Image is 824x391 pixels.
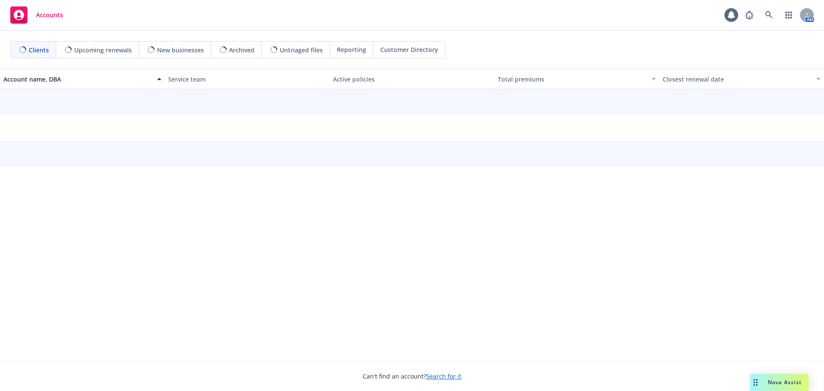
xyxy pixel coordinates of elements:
a: Report a Bug [741,6,758,24]
span: Can't find an account? [363,372,461,381]
span: Archived [229,45,254,55]
span: Reporting [337,45,366,54]
button: Closest renewal date [659,69,824,89]
button: Active policies [330,69,494,89]
span: Upcoming renewals [74,45,132,55]
button: Nova Assist [750,374,809,391]
div: Service team [168,75,326,84]
div: Active policies [333,75,491,84]
span: Customer Directory [380,45,438,54]
button: Service team [165,69,330,89]
span: Nova Assist [768,379,802,386]
a: Search [760,6,778,24]
div: Drag to move [750,374,761,391]
span: New businesses [157,45,204,55]
a: Accounts [7,3,67,27]
button: Total premiums [494,69,659,89]
div: Closest renewal date [663,75,811,84]
div: Account name, DBA [3,75,152,84]
span: Untriaged files [280,45,323,55]
span: Clients [29,45,49,55]
a: Search for it [426,372,461,380]
a: Switch app [780,6,797,24]
span: Accounts [36,12,63,18]
div: Total premiums [498,75,646,84]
